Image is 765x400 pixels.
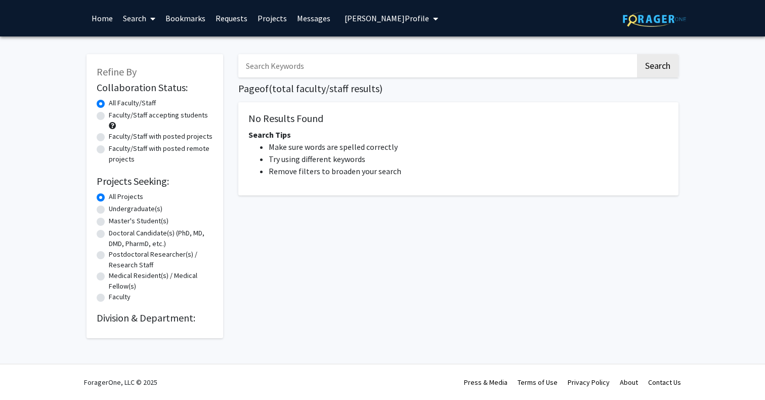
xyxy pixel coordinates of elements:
[238,206,678,229] nav: Page navigation
[87,1,118,36] a: Home
[620,378,638,387] a: About
[97,65,137,78] span: Refine By
[269,141,668,153] li: Make sure words are spelled correctly
[97,175,213,187] h2: Projects Seeking:
[464,378,507,387] a: Press & Media
[118,1,160,36] a: Search
[648,378,681,387] a: Contact Us
[97,312,213,324] h2: Division & Department:
[109,110,208,121] label: Faculty/Staff accepting students
[637,54,678,77] button: Search
[248,112,668,125] h5: No Results Found
[518,378,558,387] a: Terms of Use
[109,191,143,202] label: All Projects
[345,13,429,23] span: [PERSON_NAME] Profile
[269,153,668,165] li: Try using different keywords
[109,228,213,249] label: Doctoral Candidate(s) (PhD, MD, DMD, PharmD, etc.)
[623,11,686,27] img: ForagerOne Logo
[109,270,213,292] label: Medical Resident(s) / Medical Fellow(s)
[238,83,678,95] h1: Page of ( total faculty/staff results)
[109,292,131,302] label: Faculty
[97,82,213,94] h2: Collaboration Status:
[160,1,210,36] a: Bookmarks
[292,1,335,36] a: Messages
[109,98,156,108] label: All Faculty/Staff
[238,54,635,77] input: Search Keywords
[210,1,252,36] a: Requests
[252,1,292,36] a: Projects
[109,204,162,214] label: Undergraduate(s)
[109,143,213,165] label: Faculty/Staff with posted remote projects
[568,378,610,387] a: Privacy Policy
[109,216,168,226] label: Master's Student(s)
[269,165,668,177] li: Remove filters to broaden your search
[248,130,291,140] span: Search Tips
[109,249,213,270] label: Postdoctoral Researcher(s) / Research Staff
[8,354,43,392] iframe: Chat
[84,365,157,400] div: ForagerOne, LLC © 2025
[109,131,212,142] label: Faculty/Staff with posted projects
